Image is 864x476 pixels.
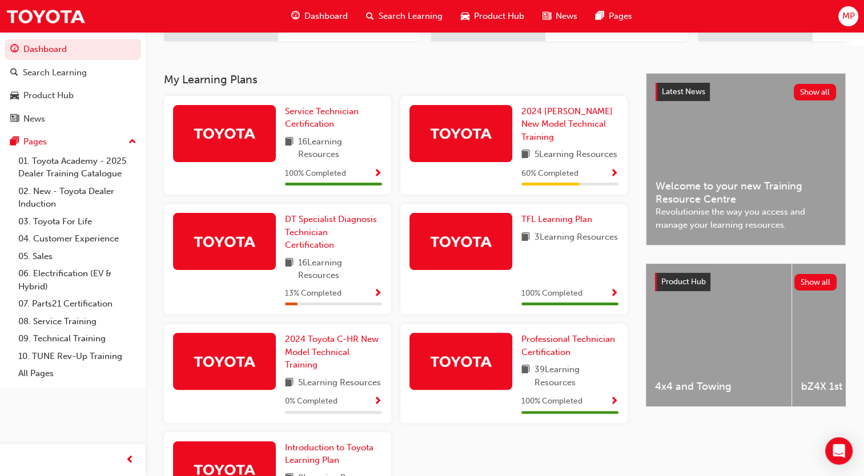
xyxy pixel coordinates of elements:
[14,348,141,365] a: 10. TUNE Rev-Up Training
[6,3,86,29] img: Trak
[285,106,359,130] span: Service Technician Certification
[521,333,618,358] a: Professional Technician Certification
[542,9,551,23] span: news-icon
[373,289,382,299] span: Show Progress
[23,66,87,79] div: Search Learning
[5,85,141,106] a: Product Hub
[285,376,294,390] span: book-icon
[521,363,530,389] span: book-icon
[14,313,141,330] a: 08. Service Training
[285,256,294,282] span: book-icon
[285,441,382,467] a: Introduction to Toyota Learning Plan
[373,169,382,179] span: Show Progress
[285,135,294,161] span: book-icon
[285,167,346,180] span: 100 % Completed
[794,274,837,291] button: Show all
[610,394,618,409] button: Show Progress
[521,148,530,162] span: book-icon
[23,89,74,102] div: Product Hub
[521,334,615,357] span: Professional Technician Certification
[366,9,374,23] span: search-icon
[10,91,19,101] span: car-icon
[5,131,141,152] button: Pages
[14,265,141,295] a: 06. Electrification (EV & Hybrid)
[609,10,632,23] span: Pages
[521,167,578,180] span: 60 % Completed
[535,363,618,389] span: 39 Learning Resources
[452,5,533,28] a: car-iconProduct Hub
[533,5,586,28] a: news-iconNews
[656,180,836,205] span: Welcome to your new Training Resource Centre
[126,453,134,467] span: prev-icon
[794,84,837,100] button: Show all
[5,108,141,130] a: News
[285,442,373,466] span: Introduction to Toyota Learning Plan
[521,395,582,408] span: 100 % Completed
[10,137,19,147] span: pages-icon
[5,62,141,83] a: Search Learning
[842,10,854,23] span: MP
[14,183,141,213] a: 02. New - Toyota Dealer Induction
[521,105,618,144] a: 2024 [PERSON_NAME] New Model Technical Training
[164,73,628,86] h3: My Learning Plans
[14,365,141,382] a: All Pages
[285,287,341,300] span: 13 % Completed
[461,9,469,23] span: car-icon
[556,10,577,23] span: News
[373,287,382,301] button: Show Progress
[10,68,18,78] span: search-icon
[521,231,530,245] span: book-icon
[596,9,604,23] span: pages-icon
[14,295,141,313] a: 07. Parts21 Certification
[646,264,791,406] a: 4x4 and Towing
[285,214,377,250] span: DT Specialist Diagnosis Technician Certification
[825,437,853,465] div: Open Intercom Messenger
[662,87,705,96] span: Latest News
[193,351,256,371] img: Trak
[10,45,19,55] span: guage-icon
[610,289,618,299] span: Show Progress
[429,231,492,251] img: Trak
[193,123,256,143] img: Trak
[285,333,382,372] a: 2024 Toyota C-HR New Model Technical Training
[373,167,382,181] button: Show Progress
[14,330,141,348] a: 09. Technical Training
[429,351,492,371] img: Trak
[23,135,47,148] div: Pages
[10,114,19,124] span: news-icon
[14,248,141,265] a: 05. Sales
[298,135,382,161] span: 16 Learning Resources
[23,112,45,126] div: News
[291,9,300,23] span: guage-icon
[838,6,858,26] button: MP
[661,277,706,287] span: Product Hub
[128,135,136,150] span: up-icon
[521,106,613,142] span: 2024 [PERSON_NAME] New Model Technical Training
[655,273,837,291] a: Product HubShow all
[586,5,641,28] a: pages-iconPages
[656,205,836,231] span: Revolutionise the way you access and manage your learning resources.
[193,231,256,251] img: Trak
[285,213,382,252] a: DT Specialist Diagnosis Technician Certification
[610,397,618,407] span: Show Progress
[298,376,381,390] span: 5 Learning Resources
[373,397,382,407] span: Show Progress
[285,334,379,370] span: 2024 Toyota C-HR New Model Technical Training
[357,5,452,28] a: search-iconSearch Learning
[373,394,382,409] button: Show Progress
[5,39,141,60] a: Dashboard
[379,10,443,23] span: Search Learning
[646,73,846,245] a: Latest NewsShow allWelcome to your new Training Resource CentreRevolutionise the way you access a...
[304,10,348,23] span: Dashboard
[610,167,618,181] button: Show Progress
[298,256,382,282] span: 16 Learning Resources
[429,123,492,143] img: Trak
[535,231,618,245] span: 3 Learning Resources
[521,287,582,300] span: 100 % Completed
[14,213,141,231] a: 03. Toyota For Life
[14,230,141,248] a: 04. Customer Experience
[656,83,836,101] a: Latest NewsShow all
[14,152,141,183] a: 01. Toyota Academy - 2025 Dealer Training Catalogue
